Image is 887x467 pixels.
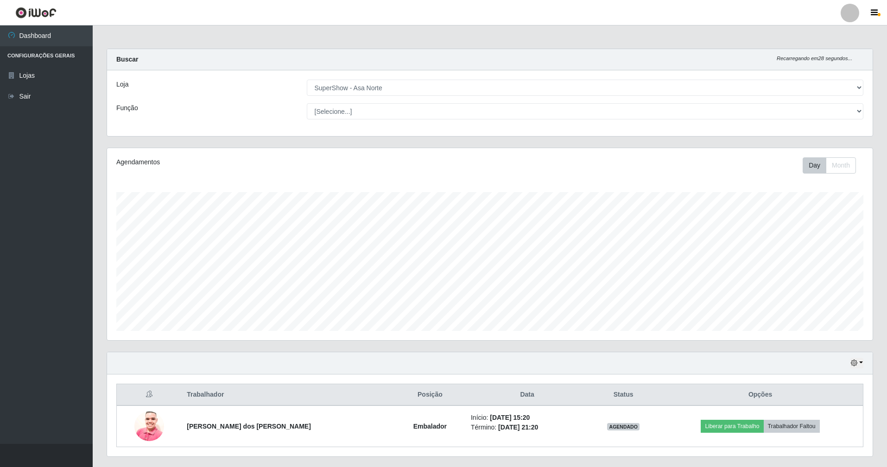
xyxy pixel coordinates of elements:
th: Data [465,384,589,406]
li: Término: [471,423,583,432]
strong: Embalador [413,423,447,430]
button: Liberar para Trabalho [701,420,763,433]
strong: [PERSON_NAME] dos [PERSON_NAME] [187,423,311,430]
th: Posição [395,384,465,406]
span: AGENDADO [607,423,640,430]
time: [DATE] 21:20 [498,423,538,431]
button: Month [826,157,856,174]
img: 1744125761618.jpeg [134,407,164,446]
div: First group [803,157,856,174]
strong: Buscar [116,56,138,63]
li: Início: [471,413,583,423]
th: Opções [658,384,863,406]
label: Loja [116,80,128,89]
button: Trabalhador Faltou [764,420,820,433]
th: Trabalhador [181,384,395,406]
label: Função [116,103,138,113]
i: Recarregando em 28 segundos... [777,56,852,61]
th: Status [589,384,658,406]
div: Toolbar with button groups [803,157,863,174]
time: [DATE] 15:20 [490,414,530,421]
div: Agendamentos [116,157,419,167]
button: Day [803,157,826,174]
img: CoreUI Logo [15,7,57,19]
